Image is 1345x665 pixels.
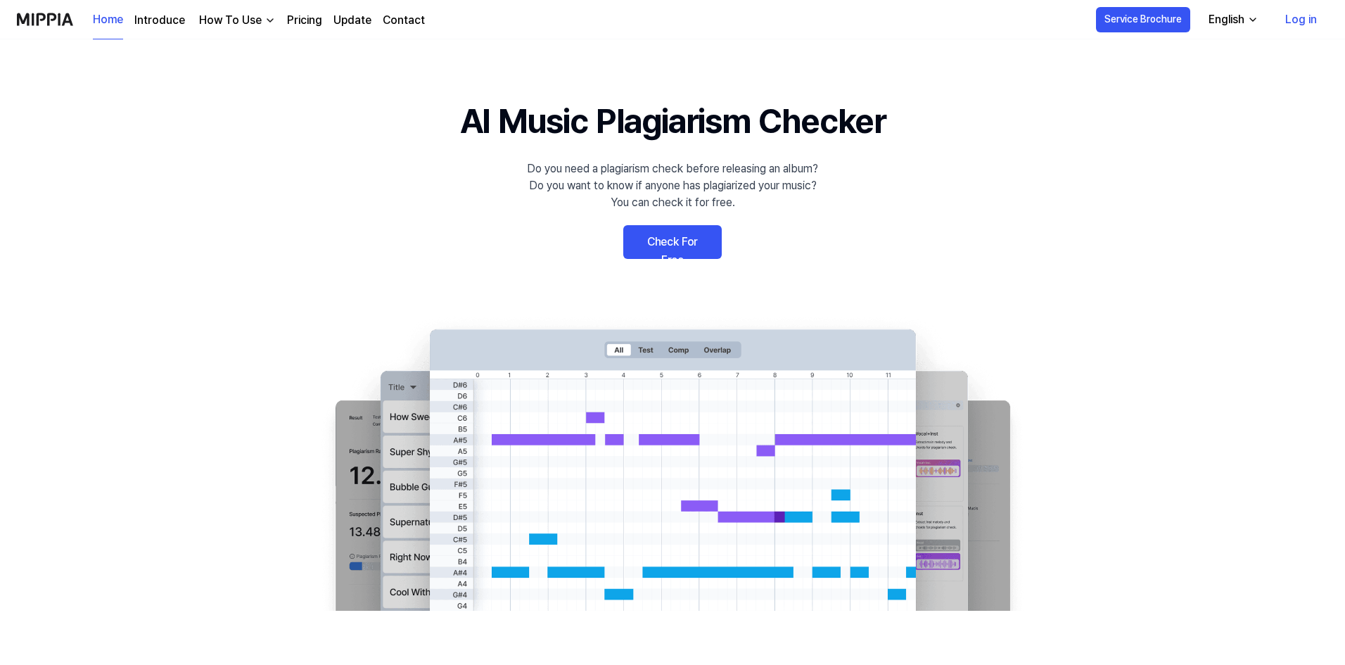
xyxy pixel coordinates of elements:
[1206,11,1247,28] div: English
[333,12,371,29] a: Update
[264,15,276,26] img: down
[527,160,818,211] div: Do you need a plagiarism check before releasing an album? Do you want to know if anyone has plagi...
[196,12,264,29] div: How To Use
[1197,6,1267,34] button: English
[93,1,123,39] a: Home
[287,12,322,29] a: Pricing
[134,12,185,29] a: Introduce
[196,12,276,29] button: How To Use
[1096,7,1190,32] button: Service Brochure
[383,12,425,29] a: Contact
[623,225,722,259] a: Check For Free
[307,315,1038,611] img: main Image
[460,96,886,146] h1: AI Music Plagiarism Checker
